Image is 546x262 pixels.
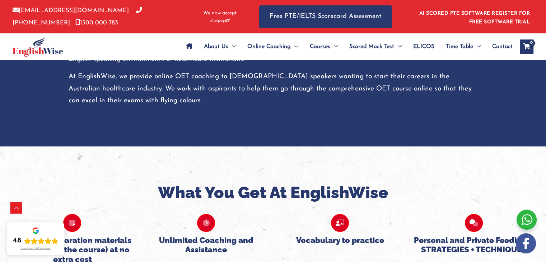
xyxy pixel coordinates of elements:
span: Menu Toggle [291,34,298,59]
h5: Unlimited Coaching and Assistance [145,235,268,254]
span: About Us [204,34,228,59]
span: ELICOS [413,34,434,59]
div: Rating: 4.8 out of 5 [13,237,58,245]
span: Menu Toggle [228,34,236,59]
a: CoursesMenu Toggle [304,34,344,59]
span: We now accept [203,10,237,17]
h5: Personal and Private Feedback STRATEGIES + TECHNIQUES [412,235,535,254]
a: [PHONE_NUMBER] [13,8,142,25]
a: About UsMenu Toggle [198,34,242,59]
nav: Site Navigation: Main Menu [180,34,513,59]
a: AI SCORED PTE SOFTWARE REGISTER FOR FREE SOFTWARE TRIAL [419,11,530,25]
span: Scored Mock Test [349,34,394,59]
div: Read our 718 reviews [20,247,51,251]
img: white-facebook.png [516,233,536,253]
span: Menu Toggle [394,34,402,59]
a: Contact [486,34,513,59]
a: Time TableMenu Toggle [440,34,486,59]
span: Online Coaching [247,34,291,59]
aside: Header Widget 1 [415,5,533,28]
span: Courses [310,34,330,59]
span: Contact [492,34,513,59]
p: At EnglishWise, we provide online OET coaching to [DEMOGRAPHIC_DATA] speakers wanting to start th... [69,71,478,107]
a: View Shopping Cart, empty [520,39,533,54]
span: Menu Toggle [473,34,481,59]
a: Scored Mock TestMenu Toggle [344,34,407,59]
h2: What You Get At EnglishWise [5,182,541,203]
a: Online CoachingMenu Toggle [242,34,304,59]
div: 4.8 [13,237,21,245]
span: Menu Toggle [330,34,338,59]
a: Free PTE/IELTS Scorecard Assessment [259,5,392,28]
img: cropped-ew-logo [13,37,63,57]
h5: Vocabulary to practice [279,235,402,245]
a: ELICOS [407,34,440,59]
span: Time Table [446,34,473,59]
img: Afterpay-Logo [210,19,230,23]
a: 1300 000 783 [75,20,118,26]
a: [EMAIL_ADDRESS][DOMAIN_NAME] [13,8,129,14]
